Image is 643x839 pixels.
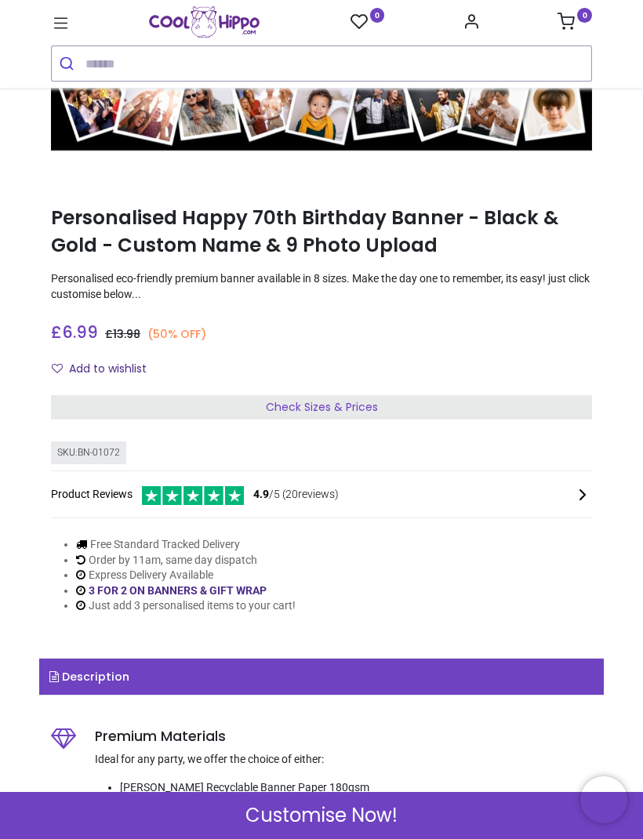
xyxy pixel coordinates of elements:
p: Ideal for any party, we offer the choice of either: [95,752,592,768]
h1: Personalised Happy 70th Birthday Banner - Black & Gold - Custom Name & 9 Photo Upload [51,205,592,259]
li: Free Standard Tracked Delivery [76,537,296,553]
iframe: Brevo live chat [580,776,627,823]
span: /5 ( 20 reviews) [253,487,339,503]
a: 3 FOR 2 ON BANNERS & GIFT WRAP [89,584,267,597]
span: 13.98 [113,326,140,342]
div: Product Reviews [51,484,592,505]
i: Add to wishlist [52,363,63,374]
span: £ [105,326,140,342]
span: £ [51,321,98,343]
h5: Premium Materials [95,727,592,746]
sup: 0 [370,8,385,23]
button: Add to wishlistAdd to wishlist [51,356,160,383]
li: Just add 3 personalised items to your cart! [76,598,296,614]
span: 6.99 [62,321,98,343]
button: Submit [52,46,85,81]
a: Account Info [463,17,480,30]
span: Check Sizes & Prices [266,399,378,415]
small: (50% OFF) [147,326,206,342]
a: 0 [558,17,592,30]
a: Description [39,659,604,695]
p: Personalised eco-friendly premium banner available in 8 sizes. Make the day one to remember, its ... [51,271,592,302]
span: 4.9 [253,488,269,500]
li: Order by 11am, same day dispatch [76,553,296,568]
li: Express Delivery Available [76,568,296,583]
div: SKU: BN-01072 [51,441,126,464]
img: Cool Hippo [149,6,260,38]
span: Customise Now! [245,802,398,829]
a: 0 [351,13,385,32]
sup: 0 [577,8,592,23]
a: Logo of Cool Hippo [149,6,260,38]
li: [PERSON_NAME] Recyclable Banner Paper 180gsm [120,780,592,796]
